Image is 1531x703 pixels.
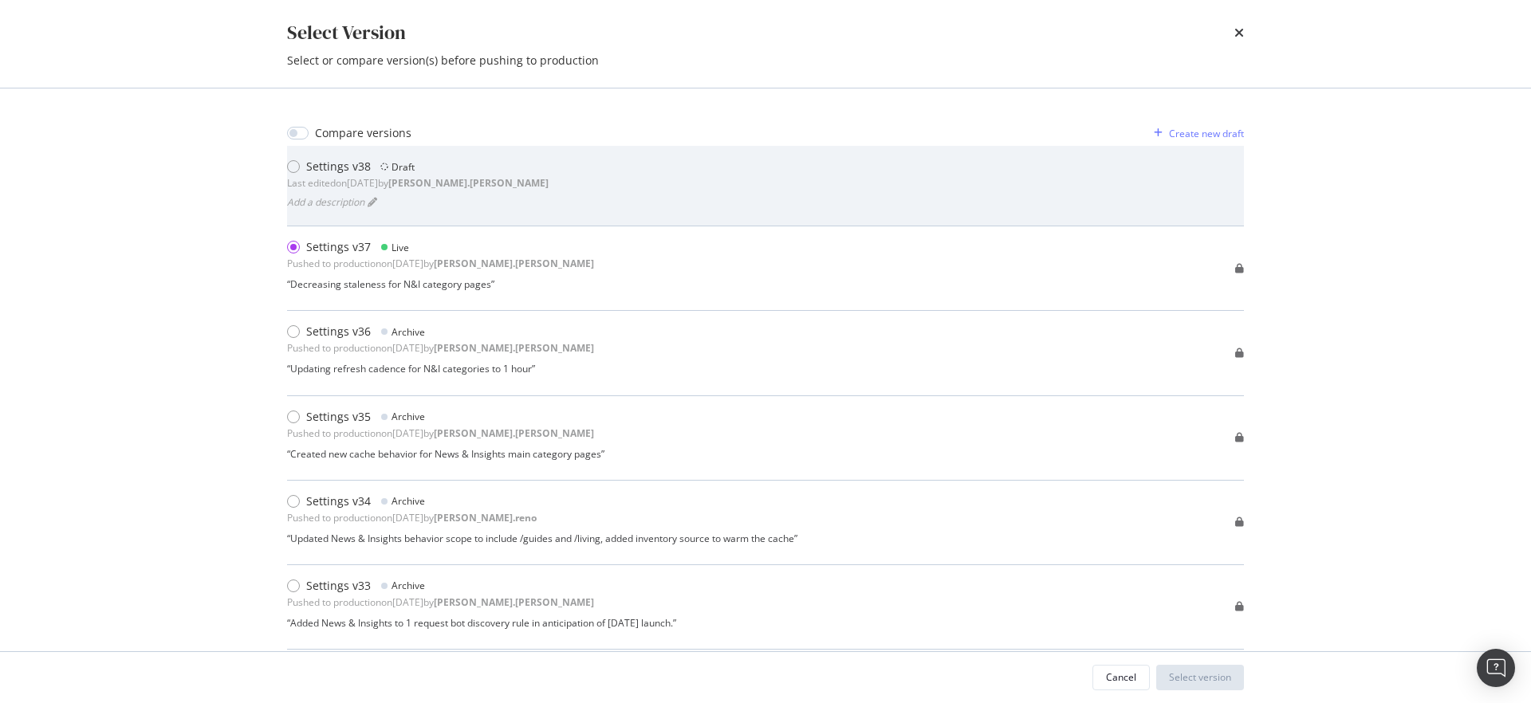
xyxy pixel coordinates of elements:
[306,578,371,594] div: Settings v33
[434,511,537,524] b: [PERSON_NAME].reno
[434,426,594,440] b: [PERSON_NAME].[PERSON_NAME]
[306,324,371,340] div: Settings v36
[1169,127,1244,140] div: Create new draft
[287,53,1244,69] div: Select or compare version(s) before pushing to production
[1234,19,1244,46] div: times
[287,362,594,375] div: “ Updating refresh cadence for N&I categories to 1 hour ”
[287,511,537,524] div: Pushed to production on [DATE] by
[306,493,371,509] div: Settings v34
[287,447,604,461] div: “ Created new cache behavior for News & Insights main category pages ”
[1477,649,1515,687] div: Open Intercom Messenger
[306,239,371,255] div: Settings v37
[306,159,371,175] div: Settings v38
[287,532,797,545] div: “ Updated News & Insights behavior scope to include /guides and /living, added inventory source t...
[287,277,594,291] div: “ Decreasing staleness for N&I category pages ”
[434,595,594,609] b: [PERSON_NAME].[PERSON_NAME]
[392,160,415,174] div: Draft
[388,176,549,190] b: [PERSON_NAME].[PERSON_NAME]
[434,341,594,355] b: [PERSON_NAME].[PERSON_NAME]
[287,616,676,630] div: “ Added News & Insights to 1 request bot discovery rule in anticipation of [DATE] launch. ”
[392,241,409,254] div: Live
[1092,665,1150,690] button: Cancel
[287,19,406,46] div: Select Version
[434,257,594,270] b: [PERSON_NAME].[PERSON_NAME]
[1147,120,1244,146] button: Create new draft
[287,257,594,270] div: Pushed to production on [DATE] by
[287,176,549,190] div: Last edited on [DATE] by
[392,579,425,592] div: Archive
[315,125,411,141] div: Compare versions
[287,195,364,209] span: Add a description
[287,595,594,609] div: Pushed to production on [DATE] by
[1156,665,1244,690] button: Select version
[392,494,425,508] div: Archive
[1106,670,1136,684] div: Cancel
[287,341,594,355] div: Pushed to production on [DATE] by
[392,410,425,423] div: Archive
[1169,670,1231,684] div: Select version
[392,325,425,339] div: Archive
[306,409,371,425] div: Settings v35
[287,426,594,440] div: Pushed to production on [DATE] by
